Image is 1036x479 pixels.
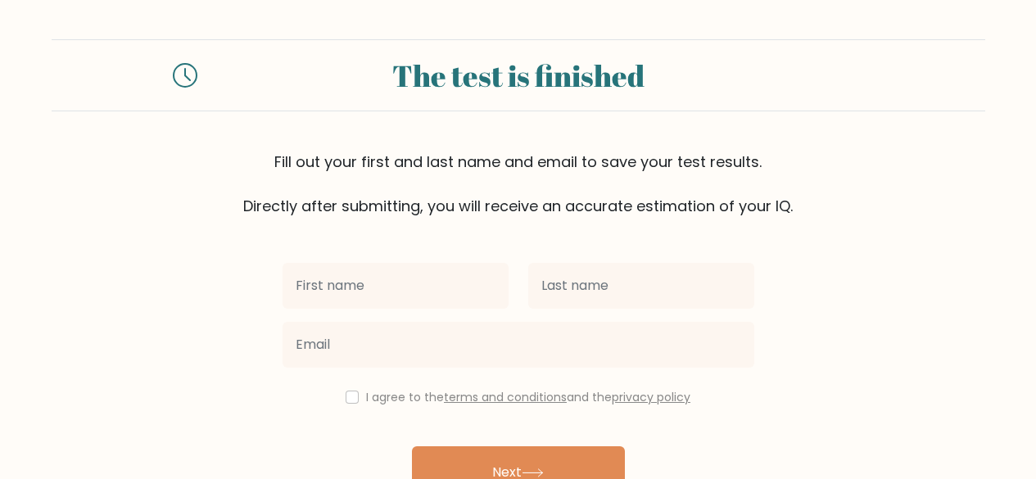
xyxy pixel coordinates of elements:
[217,53,820,97] div: The test is finished
[283,263,509,309] input: First name
[444,389,567,405] a: terms and conditions
[283,322,754,368] input: Email
[366,389,690,405] label: I agree to the and the
[528,263,754,309] input: Last name
[52,151,985,217] div: Fill out your first and last name and email to save your test results. Directly after submitting,...
[612,389,690,405] a: privacy policy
